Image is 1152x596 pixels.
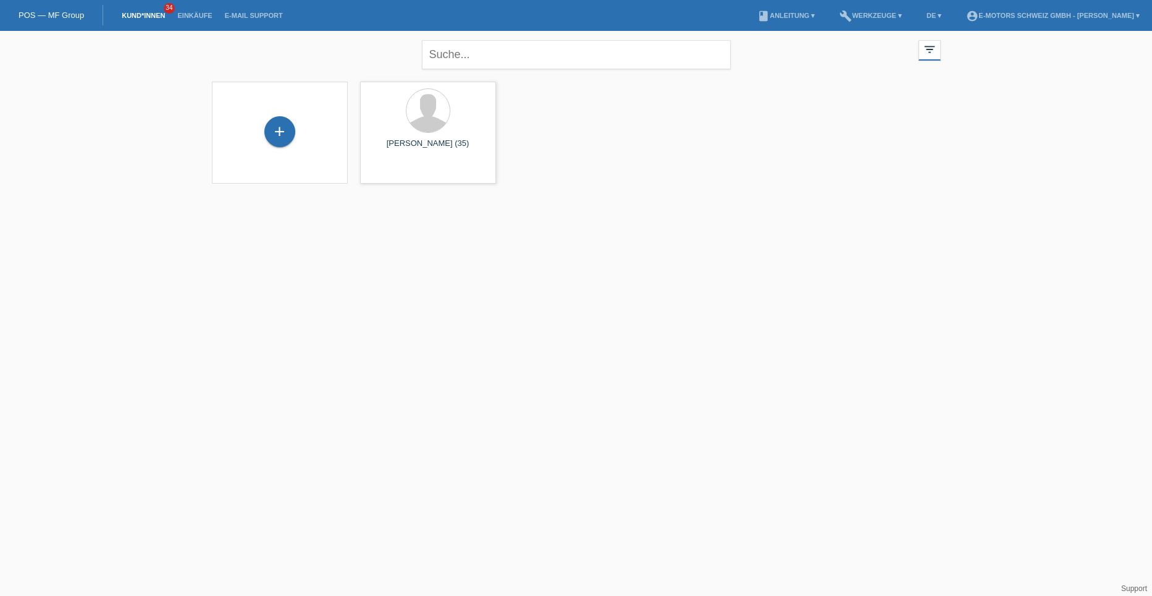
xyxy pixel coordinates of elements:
a: buildWerkzeuge ▾ [833,12,908,19]
a: Kund*innen [116,12,171,19]
a: account_circleE-Motors Schweiz GmbH - [PERSON_NAME] ▾ [960,12,1146,19]
a: DE ▾ [920,12,948,19]
div: Kund*in hinzufügen [265,121,295,142]
a: E-Mail Support [219,12,289,19]
input: Suche... [422,40,731,69]
a: Support [1121,584,1147,593]
div: [PERSON_NAME] (35) [370,138,486,158]
a: Einkäufe [171,12,218,19]
i: filter_list [923,43,936,56]
i: book [757,10,770,22]
a: bookAnleitung ▾ [751,12,821,19]
a: POS — MF Group [19,11,84,20]
i: account_circle [966,10,978,22]
span: 34 [164,3,175,14]
i: build [839,10,852,22]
